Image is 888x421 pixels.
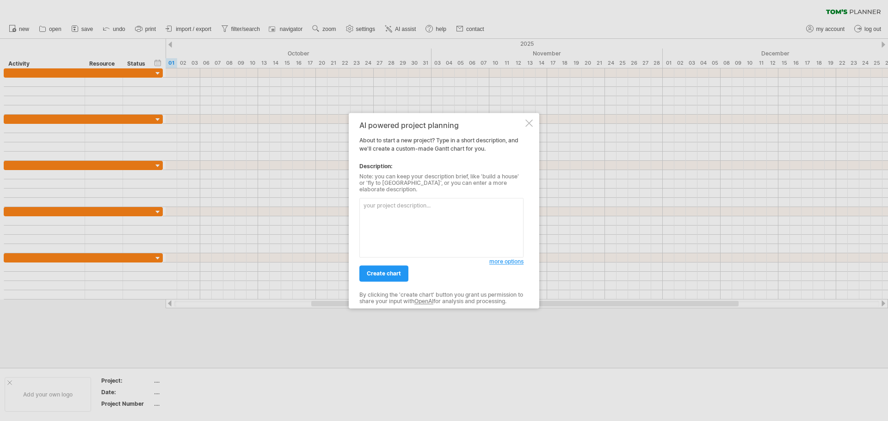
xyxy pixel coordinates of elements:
[489,258,524,265] span: more options
[359,121,524,129] div: AI powered project planning
[359,265,408,281] a: create chart
[359,121,524,300] div: About to start a new project? Type in a short description, and we'll create a custom-made Gantt c...
[359,292,524,305] div: By clicking the 'create chart' button you grant us permission to share your input with for analys...
[359,173,524,193] div: Note: you can keep your description brief, like 'build a house' or 'fly to [GEOGRAPHIC_DATA]', or...
[414,298,433,305] a: OpenAI
[359,162,524,171] div: Description:
[489,257,524,266] a: more options
[367,270,401,277] span: create chart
